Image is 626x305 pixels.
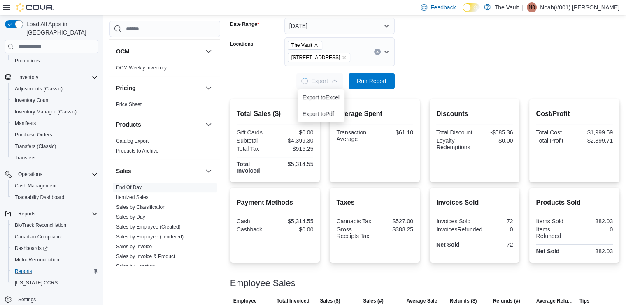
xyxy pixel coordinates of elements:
[12,220,98,230] span: BioTrack Reconciliation
[576,248,613,254] div: 382.03
[15,183,56,189] span: Cash Management
[12,278,98,288] span: Washington CCRS
[536,298,573,304] span: Average Refund
[15,222,66,229] span: BioTrack Reconciliation
[536,226,572,239] div: Items Refunded
[579,298,589,304] span: Tips
[277,218,313,224] div: $5,314.55
[116,148,158,154] span: Products to Archive
[116,204,165,210] a: Sales by Classification
[116,263,155,269] a: Sales by Location
[230,278,296,288] h3: Employee Sales
[284,18,395,34] button: [DATE]
[15,194,64,201] span: Traceabilty Dashboard
[12,84,98,94] span: Adjustments (Classic)
[204,46,214,56] button: OCM
[336,109,413,119] h2: Average Spent
[486,226,513,233] div: 0
[288,53,351,62] span: 320 W. River Street
[18,296,36,303] span: Settings
[237,109,314,119] h2: Total Sales ($)
[237,198,314,208] h2: Payment Methods
[237,146,273,152] div: Total Tax
[15,268,32,275] span: Reports
[436,137,473,150] div: Loyalty Redemptions
[204,83,214,93] button: Pricing
[116,263,155,270] span: Sales by Location
[363,298,383,304] span: Sales (#)
[536,109,613,119] h2: Cost/Profit
[12,243,51,253] a: Dashboards
[303,94,340,101] span: Export to Excel
[12,266,98,276] span: Reports
[12,118,39,128] a: Manifests
[230,21,259,28] label: Date Range
[2,169,101,180] button: Operations
[116,167,202,175] button: Sales
[12,232,67,242] a: Canadian Compliance
[12,278,61,288] a: [US_STATE] CCRS
[12,141,59,151] a: Transfers (Classic)
[463,3,480,12] input: Dark Mode
[528,2,535,12] span: N0
[116,65,167,71] span: OCM Weekly Inventory
[116,214,145,220] a: Sales by Day
[116,167,131,175] h3: Sales
[116,102,142,107] a: Price Sheet
[8,106,101,118] button: Inventory Manager (Classic)
[116,194,149,201] span: Itemized Sales
[204,166,214,176] button: Sales
[237,161,260,174] strong: Total Invoiced
[377,129,413,136] div: $61.10
[8,141,101,152] button: Transfers (Classic)
[342,55,347,60] button: Remove 320 W. River Street from selection in this group
[349,73,395,89] button: Run Report
[8,220,101,231] button: BioTrack Reconciliation
[336,129,373,142] div: Transaction Average
[12,107,80,117] a: Inventory Manager (Classic)
[15,209,39,219] button: Reports
[493,298,520,304] span: Refunds (#)
[8,243,101,254] a: Dashboards
[536,129,572,136] div: Total Cost
[300,76,309,85] span: Loading
[436,198,513,208] h2: Invoices Sold
[116,234,184,240] a: Sales by Employee (Tendered)
[320,298,340,304] span: Sales ($)
[12,107,98,117] span: Inventory Manager (Classic)
[116,194,149,200] a: Itemized Sales
[18,210,35,217] span: Reports
[116,138,149,144] span: Catalog Export
[8,129,101,141] button: Purchase Orders
[15,72,42,82] button: Inventory
[2,72,101,83] button: Inventory
[277,226,313,233] div: $0.00
[476,241,513,248] div: 72
[15,233,63,240] span: Canadian Compliance
[522,2,524,12] p: |
[237,137,273,144] div: Subtotal
[109,99,220,113] div: Pricing
[116,254,175,259] a: Sales by Invoice & Product
[15,72,98,82] span: Inventory
[336,198,413,208] h2: Taxes
[406,298,437,304] span: Average Sale
[436,241,460,248] strong: Net Sold
[449,298,477,304] span: Refunds ($)
[436,109,513,119] h2: Discounts
[298,89,344,106] button: Export toExcel
[436,218,473,224] div: Invoices Sold
[12,95,98,105] span: Inventory Count
[296,73,342,89] button: LoadingExport
[8,55,101,67] button: Promotions
[109,63,220,76] div: OCM
[12,255,98,265] span: Metrc Reconciliation
[15,280,58,286] span: [US_STATE] CCRS
[527,2,537,12] div: Noah(#001) Trodick
[476,218,513,224] div: 72
[298,106,344,122] button: Export toPdf
[8,83,101,95] button: Adjustments (Classic)
[116,224,181,230] span: Sales by Employee (Created)
[116,243,152,250] span: Sales by Invoice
